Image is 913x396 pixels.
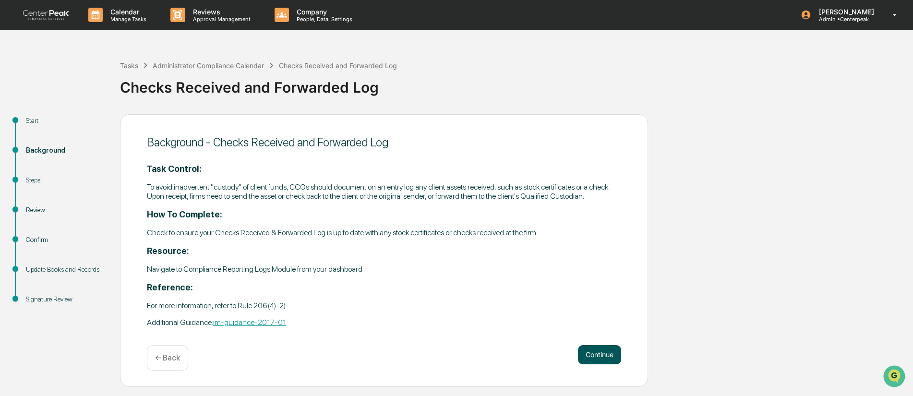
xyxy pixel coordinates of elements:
[26,145,105,156] div: Background
[147,318,621,327] p: Additional Guidance:
[96,163,116,170] span: Pylon
[33,73,157,83] div: Start new chat
[68,162,116,170] a: Powered byPylon
[6,135,64,153] a: 🔎Data Lookup
[147,282,193,292] strong: Reference:
[120,71,908,96] div: Checks Received and Forwarded Log
[163,76,175,88] button: Start new chat
[147,246,189,256] strong: Resource:
[66,117,123,134] a: 🗄️Attestations
[26,235,105,245] div: Confirm
[185,16,255,23] p: Approval Management
[213,318,286,327] a: im-guidance-2017-01
[578,345,621,364] button: Continue
[147,135,621,149] div: Background - Checks Received and Forwarded Log
[23,10,69,20] img: logo
[26,205,105,215] div: Review
[147,182,621,201] p: To avoid inadvertent "custody" of client funds, CCOs should document on an entry log any client a...
[70,122,77,130] div: 🗄️
[19,121,62,131] span: Preclearance
[103,8,151,16] p: Calendar
[279,61,397,70] div: Checks Received and Forwarded Log
[10,122,17,130] div: 🖐️
[120,61,138,70] div: Tasks
[147,209,222,219] strong: How To Complete:
[147,264,621,274] p: Navigate to Compliance Reporting Logs Module from your dashboard
[147,301,621,310] p: For more information, refer to Rule 206(4)-2).
[155,353,180,362] p: ← Back
[185,8,255,16] p: Reviews
[289,8,357,16] p: Company
[10,140,17,148] div: 🔎
[10,20,175,36] p: How can we help?
[103,16,151,23] p: Manage Tasks
[153,61,264,70] div: Administrator Compliance Calendar
[6,117,66,134] a: 🖐️Preclearance
[26,294,105,304] div: Signature Review
[811,16,879,23] p: Admin • Centerpeak
[289,16,357,23] p: People, Data, Settings
[811,8,879,16] p: [PERSON_NAME]
[147,164,202,174] strong: Task Control:
[26,116,105,126] div: Start
[33,83,121,91] div: We're available if you need us!
[10,73,27,91] img: 1746055101610-c473b297-6a78-478c-a979-82029cc54cd1
[19,139,60,149] span: Data Lookup
[26,264,105,275] div: Update Books and Records
[147,228,621,237] p: Check to ensure your Checks Received & Forwarded Log is up to date with any stock certificates or...
[882,364,908,390] iframe: Open customer support
[79,121,119,131] span: Attestations
[26,175,105,185] div: Steps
